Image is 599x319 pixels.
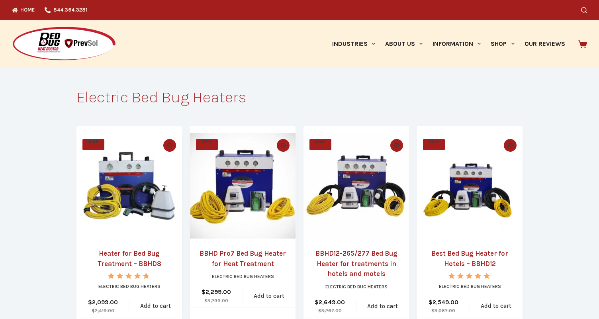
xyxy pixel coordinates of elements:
[417,133,523,239] a: Best Bed Bug Heater for Hotels - BBHD12
[76,133,182,239] a: Heater for Bed Bug Treatment - BBHD8
[315,299,319,306] span: $
[202,288,231,296] bdi: 2,299.00
[423,139,445,150] span: SALE
[98,284,161,289] a: Electric Bed Bug Heaters
[318,308,321,313] span: $
[325,284,388,290] a: Electric Bed Bug Heaters
[92,308,95,313] span: $
[88,299,118,306] bdi: 2,099.00
[448,273,491,279] div: Rated 5.00 out of 5
[303,133,409,239] a: BBHD12-265/277 Bed Bug Heater for treatments in hotels and motels
[92,308,114,313] bdi: 2,419.00
[204,298,207,303] span: $
[470,295,523,317] a: Add to cart: “Best Bed Bug Heater for Hotels - BBHD12”
[431,308,455,313] bdi: 3,067.00
[327,20,570,68] nav: Primary
[327,20,380,68] a: Industries
[163,139,176,152] button: Quick view toggle
[428,20,486,68] a: Information
[380,20,427,68] a: About Us
[429,299,458,306] bdi: 2,549.00
[202,288,206,296] span: $
[356,295,409,317] a: Add to cart: “BBHD12-265/277 Bed Bug Heater for treatments in hotels and motels”
[309,139,331,150] span: SALE
[277,139,290,152] button: Quick view toggle
[318,308,342,313] bdi: 3,267.00
[431,308,435,313] span: $
[212,274,274,279] a: Electric Bed Bug Heaters
[243,285,296,307] a: Add to cart: “BBHD Pro7 Bed Bug Heater for Heat Treatment”
[88,299,92,306] span: $
[315,299,345,306] bdi: 2,649.00
[196,139,218,150] span: SALE
[439,284,501,289] a: Electric Bed Bug Heaters
[129,295,182,317] a: Add to cart: “Heater for Bed Bug Treatment - BBHD8”
[82,139,104,150] span: SALE
[425,249,515,269] a: Best Bed Bug Heater for Hotels – BBHD12
[504,139,517,152] button: Quick view toggle
[448,273,491,297] span: Rated out of 5
[108,273,151,279] div: Rated 4.67 out of 5
[84,249,174,269] a: Heater for Bed Bug Treatment – BBHD8
[311,249,401,279] a: BBHD12-265/277 Bed Bug Heater for treatments in hotels and motels
[390,139,403,152] button: Quick view toggle
[581,7,587,13] button: Search
[204,298,228,303] bdi: 3,299.00
[76,89,523,105] h1: Electric Bed Bug Heaters
[486,20,519,68] a: Shop
[108,273,148,297] span: Rated out of 5
[198,249,288,269] a: BBHD Pro7 Bed Bug Heater for Heat Treatment
[519,20,570,68] a: Our Reviews
[12,26,116,62] img: Prevsol/Bed Bug Heat Doctor
[429,299,433,306] span: $
[190,133,296,239] a: BBHD Pro7 Bed Bug Heater for Heat Treatment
